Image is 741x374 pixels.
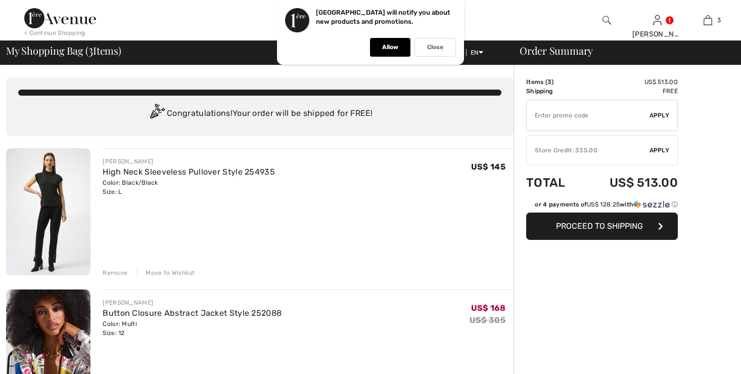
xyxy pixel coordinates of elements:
[471,303,505,313] span: US$ 168
[581,87,678,96] td: Free
[653,14,662,26] img: My Info
[547,78,551,86] span: 3
[704,14,712,26] img: My Bag
[683,14,732,26] a: 3
[526,165,581,200] td: Total
[633,200,670,209] img: Sezzle
[103,167,275,177] a: High Neck Sleeveless Pullover Style 254935
[471,49,483,56] span: EN
[18,104,501,124] div: Congratulations! Your order will be shipped for FREE!
[526,87,581,96] td: Shipping
[507,46,735,56] div: Order Summary
[603,14,611,26] img: search the website
[527,100,650,131] input: Promo code
[6,148,90,275] img: High Neck Sleeveless Pullover Style 254935
[147,104,167,124] img: Congratulation2.svg
[6,46,121,56] span: My Shopping Bag ( Items)
[556,221,643,231] span: Proceed to Shipping
[650,146,670,155] span: Apply
[650,111,670,120] span: Apply
[581,165,678,200] td: US$ 513.00
[526,213,678,240] button: Proceed to Shipping
[581,77,678,87] td: US$ 513.00
[632,29,682,39] div: [PERSON_NAME]
[24,28,85,37] div: < Continue Shopping
[103,268,127,277] div: Remove
[24,8,96,28] img: 1ère Avenue
[103,157,275,166] div: [PERSON_NAME]
[535,200,678,209] div: or 4 payments of with
[103,298,282,307] div: [PERSON_NAME]
[103,308,282,318] a: Button Closure Abstract Jacket Style 252088
[587,201,620,208] span: US$ 128.25
[470,315,505,325] s: US$ 305
[88,43,93,56] span: 3
[382,44,398,51] p: Allow
[103,178,275,196] div: Color: Black/Black Size: L
[316,9,450,25] p: [GEOGRAPHIC_DATA] will notify you about new products and promotions.
[717,16,721,25] span: 3
[103,319,282,338] div: Color: Multi Size: 12
[471,162,505,172] span: US$ 145
[653,15,662,25] a: Sign In
[527,146,650,155] div: Store Credit: 335.00
[526,200,678,213] div: or 4 payments ofUS$ 128.25withSezzle Click to learn more about Sezzle
[137,268,195,277] div: Move to Wishlist
[526,77,581,87] td: Items ( )
[427,44,443,51] p: Close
